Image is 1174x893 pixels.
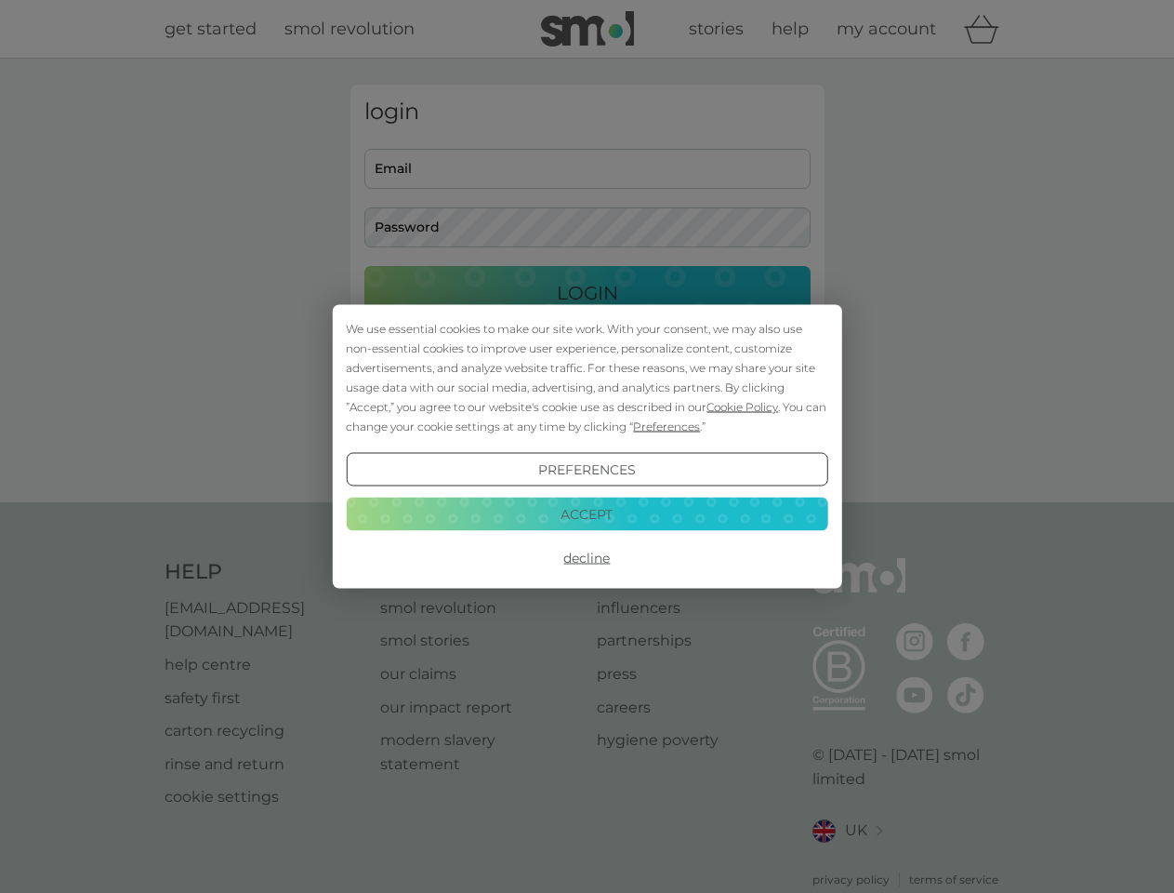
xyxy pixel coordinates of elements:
[346,319,827,436] div: We use essential cookies to make our site work. With your consent, we may also use non-essential ...
[706,400,778,414] span: Cookie Policy
[346,497,827,530] button: Accept
[332,305,841,589] div: Cookie Consent Prompt
[346,541,827,575] button: Decline
[346,453,827,486] button: Preferences
[633,420,700,433] span: Preferences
